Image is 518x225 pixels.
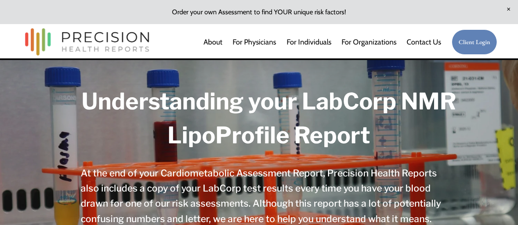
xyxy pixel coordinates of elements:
a: folder dropdown [342,34,396,50]
span: For Organizations [342,35,396,49]
img: Precision Health Reports [21,25,154,59]
a: Client Login [452,29,498,55]
a: Contact Us [407,34,441,50]
a: About [204,34,222,50]
a: For Physicians [233,34,276,50]
strong: Understanding your LabCorp NMR LipoProfile Report [81,87,461,149]
a: For Individuals [287,34,331,50]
